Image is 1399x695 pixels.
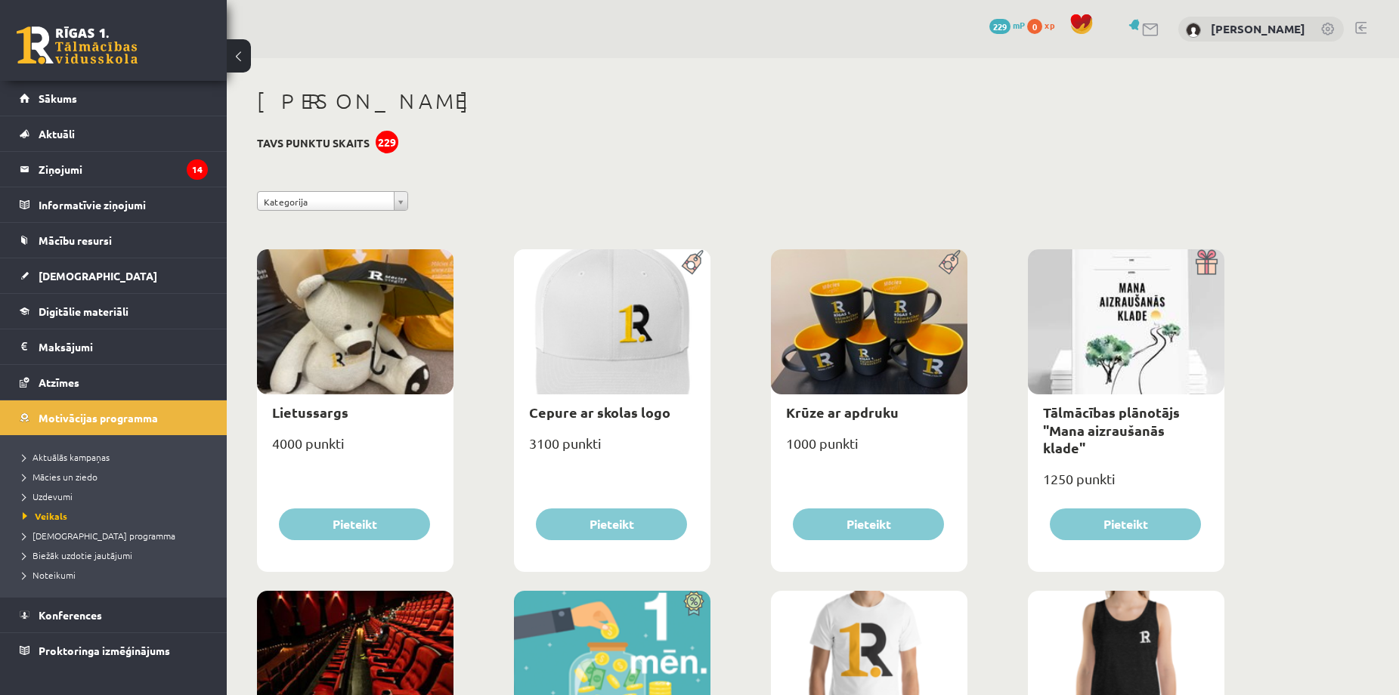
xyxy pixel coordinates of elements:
a: Sākums [20,81,208,116]
a: Noteikumi [23,568,212,582]
span: Motivācijas programma [39,411,158,425]
span: 0 [1027,19,1042,34]
button: Pieteikt [793,508,944,540]
span: Konferences [39,608,102,622]
a: Rīgas 1. Tālmācības vidusskola [17,26,138,64]
a: Proktoringa izmēģinājums [20,633,208,668]
img: Populāra prece [933,249,967,275]
span: Veikals [23,510,67,522]
span: Biežāk uzdotie jautājumi [23,549,132,561]
a: Veikals [23,509,212,523]
a: Lietussargs [272,403,348,421]
span: mP [1013,19,1025,31]
a: [PERSON_NAME] [1211,21,1305,36]
a: Biežāk uzdotie jautājumi [23,548,212,562]
span: 229 [989,19,1011,34]
a: Maksājumi [20,329,208,364]
span: Mācies un ziedo [23,471,97,483]
legend: Ziņojumi [39,152,208,187]
img: Populāra prece [676,249,710,275]
a: Mācies un ziedo [23,470,212,483]
span: Proktoringa izmēģinājums [39,644,170,657]
a: Uzdevumi [23,490,212,503]
span: Sākums [39,91,77,105]
a: Konferences [20,598,208,632]
a: [DEMOGRAPHIC_DATA] programma [23,529,212,542]
span: Digitālie materiāli [39,304,128,318]
span: xp [1045,19,1054,31]
div: 3100 punkti [514,431,710,468]
a: Atzīmes [20,365,208,400]
span: Atzīmes [39,375,79,389]
a: Tālmācības plānotājs "Mana aizraušanās klade" [1043,403,1180,456]
img: Atlaide [676,591,710,616]
legend: Informatīvie ziņojumi [39,187,208,222]
span: Aktuālās kampaņas [23,451,110,463]
legend: Maksājumi [39,329,208,364]
button: Pieteikt [1050,508,1201,540]
span: Uzdevumi [23,490,73,502]
span: Mācību resursi [39,233,112,247]
div: 4000 punkti [257,431,453,468]
span: Kategorija [264,192,388,212]
div: 1000 punkti [771,431,967,468]
a: Cepure ar skolas logo [529,403,670,421]
button: Pieteikt [536,508,687,540]
div: 1250 punkti [1028,466,1224,504]
a: Informatīvie ziņojumi [20,187,208,222]
a: Krūze ar apdruku [786,403,899,421]
a: Kategorija [257,191,408,211]
span: Noteikumi [23,569,76,581]
span: [DEMOGRAPHIC_DATA] programma [23,530,175,542]
img: Dāvana ar pārsteigumu [1190,249,1224,275]
span: Aktuāli [39,127,75,141]
a: Motivācijas programma [20,400,208,435]
a: Ziņojumi14 [20,152,208,187]
a: 0 xp [1027,19,1062,31]
div: 229 [376,131,398,153]
h3: Tavs punktu skaits [257,137,370,150]
i: 14 [187,159,208,180]
button: Pieteikt [279,508,430,540]
a: Aktuālās kampaņas [23,450,212,464]
a: Aktuāli [20,116,208,151]
span: [DEMOGRAPHIC_DATA] [39,269,157,283]
a: Digitālie materiāli [20,294,208,329]
img: Diāna Bistrjakova [1186,23,1201,38]
h1: [PERSON_NAME] [257,88,1224,114]
a: Mācību resursi [20,223,208,258]
a: [DEMOGRAPHIC_DATA] [20,258,208,293]
a: 229 mP [989,19,1025,31]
